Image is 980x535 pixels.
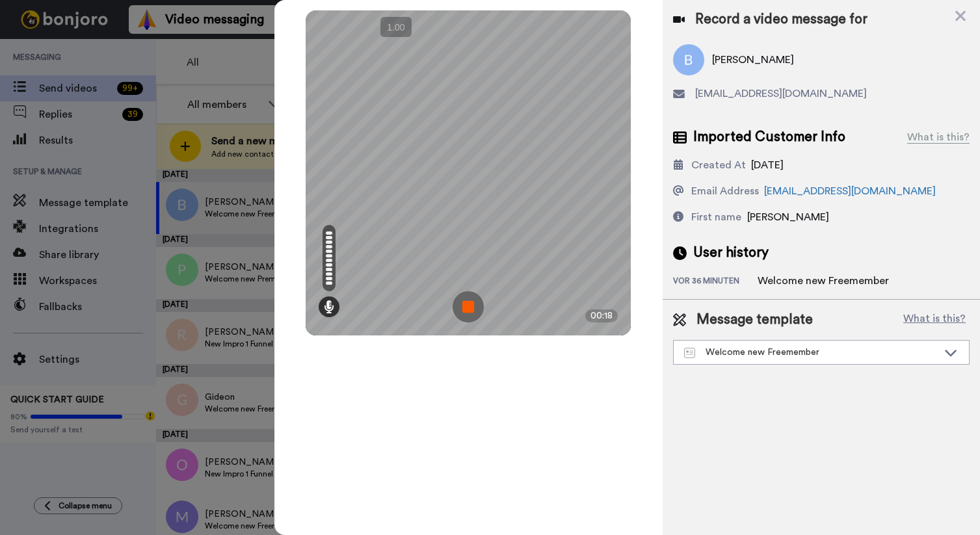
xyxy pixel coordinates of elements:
span: User history [693,243,769,263]
img: ic_record_stop.svg [453,291,484,322]
span: [EMAIL_ADDRESS][DOMAIN_NAME] [695,86,867,101]
div: First name [691,209,741,225]
div: Email Address [691,183,759,199]
div: What is this? [907,129,970,145]
span: [DATE] [751,160,784,170]
a: [EMAIL_ADDRESS][DOMAIN_NAME] [764,186,936,196]
div: Welcome new Freemember [758,273,889,289]
span: [PERSON_NAME] [747,212,829,222]
span: Imported Customer Info [693,127,845,147]
button: What is this? [899,310,970,330]
div: Welcome new Freemember [684,346,938,359]
span: Message template [696,310,813,330]
img: Message-temps.svg [684,348,695,358]
div: Created At [691,157,746,173]
div: 00:18 [585,309,618,322]
div: vor 36 Minuten [673,276,758,289]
